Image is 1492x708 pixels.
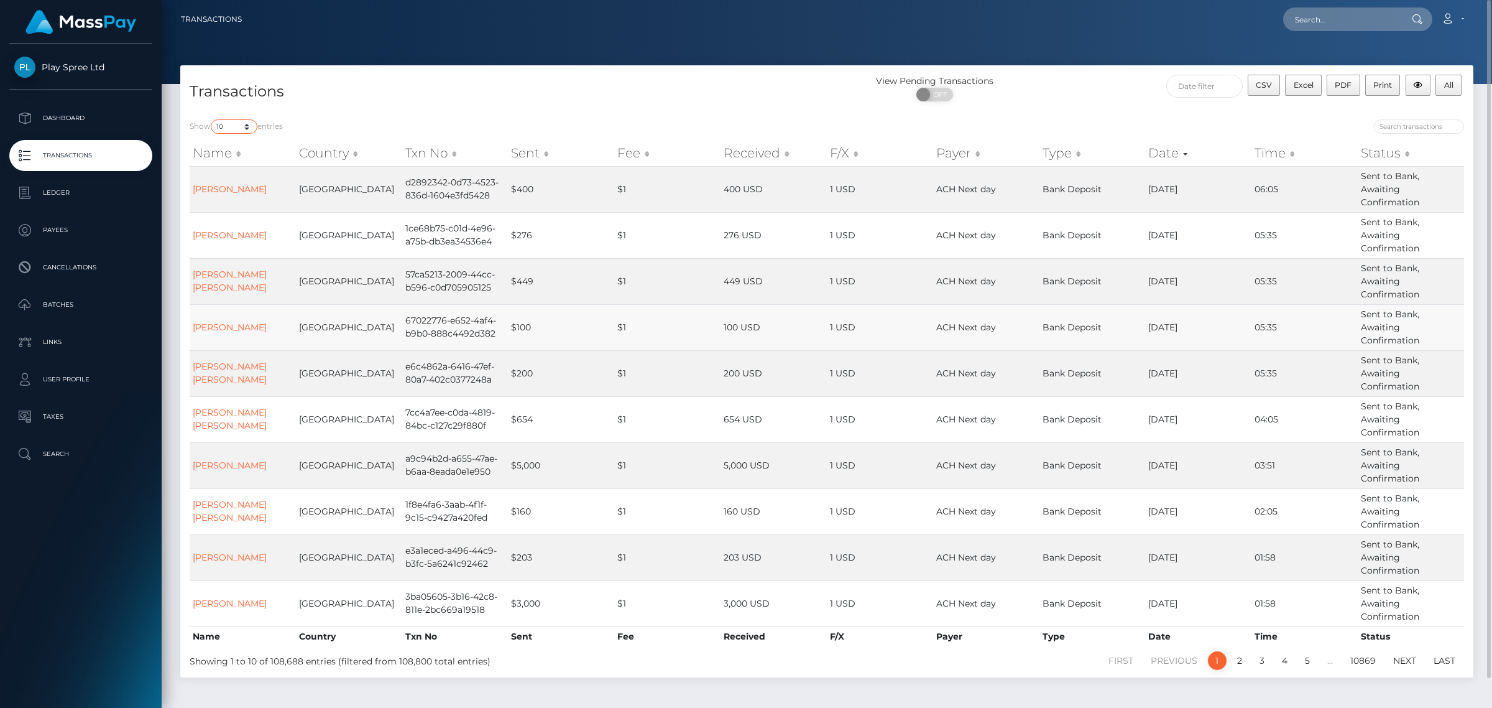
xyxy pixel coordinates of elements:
td: $1 [614,580,721,626]
a: 5 [1298,651,1317,670]
td: 06:05 [1251,166,1358,212]
a: Payees [9,215,152,246]
a: [PERSON_NAME] [PERSON_NAME] [193,269,267,293]
p: Transactions [14,146,147,165]
td: Bank Deposit [1039,258,1146,304]
td: 400 USD [721,166,827,212]
td: Sent to Bank, Awaiting Confirmation [1358,396,1464,442]
td: [DATE] [1145,488,1251,534]
td: [GEOGRAPHIC_DATA] [296,304,402,350]
span: ACH Next day [936,460,996,471]
td: Sent to Bank, Awaiting Confirmation [1358,442,1464,488]
td: Bank Deposit [1039,212,1146,258]
span: ACH Next day [936,322,996,333]
td: 01:58 [1251,580,1358,626]
td: 1 USD [827,396,933,442]
td: [GEOGRAPHIC_DATA] [296,350,402,396]
span: ACH Next day [936,276,996,287]
button: Print [1365,75,1401,96]
td: 3,000 USD [721,580,827,626]
td: 7cc4a7ee-c0da-4819-84bc-c127c29f880f [402,396,509,442]
td: 1 USD [827,442,933,488]
td: Sent to Bank, Awaiting Confirmation [1358,488,1464,534]
th: Date [1145,626,1251,646]
td: 160 USD [721,488,827,534]
input: Search transactions [1374,119,1464,134]
td: $1 [614,258,721,304]
td: Bank Deposit [1039,442,1146,488]
label: Show entries [190,119,283,134]
span: Play Spree Ltd [9,62,152,73]
th: Name [190,626,296,646]
td: Sent to Bank, Awaiting Confirmation [1358,212,1464,258]
td: 02:05 [1251,488,1358,534]
a: Search [9,439,152,470]
td: $1 [614,534,721,580]
a: User Profile [9,364,152,395]
td: Bank Deposit [1039,396,1146,442]
td: $1 [614,488,721,534]
td: 5,000 USD [721,442,827,488]
a: 10869 [1343,651,1383,670]
td: a9c94b2d-a655-47ae-b6aa-8eada0e1e950 [402,442,509,488]
td: 05:35 [1251,304,1358,350]
td: [DATE] [1145,212,1251,258]
a: [PERSON_NAME] [193,460,267,471]
a: 2 [1230,651,1249,670]
span: ACH Next day [936,368,996,379]
a: [PERSON_NAME] [193,552,267,563]
td: 1 USD [827,488,933,534]
td: 01:58 [1251,534,1358,580]
td: Sent to Bank, Awaiting Confirmation [1358,350,1464,396]
input: Search... [1283,7,1400,31]
span: PDF [1335,80,1352,90]
th: Fee: activate to sort column ascending [614,141,721,165]
td: $200 [508,350,614,396]
td: [DATE] [1145,442,1251,488]
td: 276 USD [721,212,827,258]
td: 04:05 [1251,396,1358,442]
th: Status: activate to sort column ascending [1358,141,1464,165]
p: Links [14,333,147,352]
td: [GEOGRAPHIC_DATA] [296,396,402,442]
img: MassPay Logo [25,10,136,34]
button: All [1435,75,1462,96]
span: ACH Next day [936,552,996,563]
th: Country: activate to sort column ascending [296,141,402,165]
td: $1 [614,442,721,488]
a: 3 [1253,651,1271,670]
a: [PERSON_NAME] [193,322,267,333]
select: Showentries [211,119,257,134]
td: Bank Deposit [1039,350,1146,396]
td: [DATE] [1145,258,1251,304]
span: Print [1373,80,1392,90]
th: Sent: activate to sort column ascending [508,141,614,165]
p: Taxes [14,408,147,426]
td: 100 USD [721,304,827,350]
td: Bank Deposit [1039,304,1146,350]
td: 1 USD [827,304,933,350]
button: Column visibility [1406,75,1431,96]
a: Batches [9,289,152,320]
a: [PERSON_NAME] [PERSON_NAME] [193,407,267,431]
td: [DATE] [1145,350,1251,396]
td: 654 USD [721,396,827,442]
td: $100 [508,304,614,350]
a: Last [1427,651,1462,670]
p: Search [14,445,147,463]
td: $654 [508,396,614,442]
a: Dashboard [9,103,152,134]
td: 05:35 [1251,350,1358,396]
a: 1 [1208,651,1227,670]
span: ACH Next day [936,184,996,195]
td: 1 USD [827,580,933,626]
a: [PERSON_NAME] [193,184,267,195]
span: OFF [923,88,954,101]
th: F/X [827,626,933,646]
td: 1 USD [827,212,933,258]
td: Sent to Bank, Awaiting Confirmation [1358,580,1464,626]
th: Payer: activate to sort column ascending [933,141,1039,165]
td: Sent to Bank, Awaiting Confirmation [1358,166,1464,212]
td: 203 USD [721,534,827,580]
td: 1 USD [827,534,933,580]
